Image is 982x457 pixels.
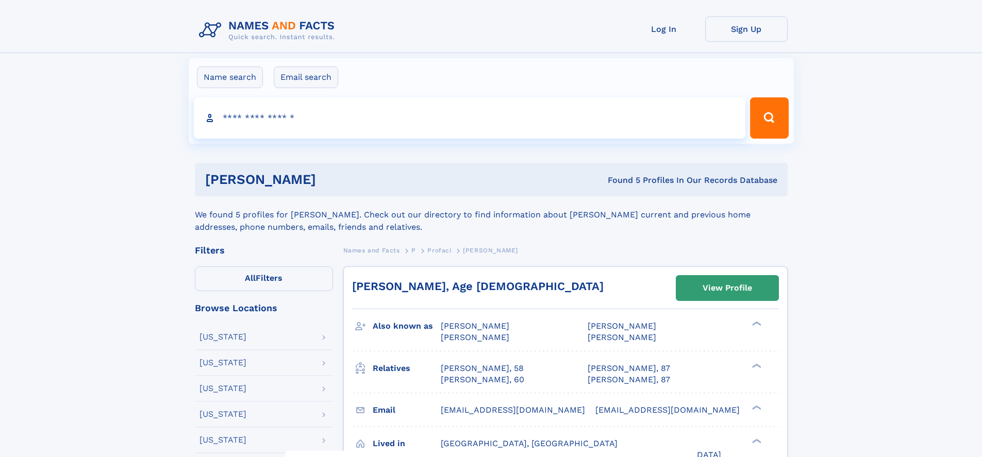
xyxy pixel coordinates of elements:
div: [US_STATE] [199,436,246,444]
h1: [PERSON_NAME] [205,173,462,186]
a: [PERSON_NAME], 58 [441,363,524,374]
h3: Relatives [373,360,441,377]
input: search input [194,97,746,139]
div: Filters [195,246,333,255]
a: Sign Up [705,16,788,42]
div: We found 5 profiles for [PERSON_NAME]. Check out our directory to find information about [PERSON_... [195,196,788,233]
label: Filters [195,266,333,291]
div: ❯ [750,320,762,327]
h3: Email [373,401,441,419]
div: [US_STATE] [199,333,246,341]
a: [PERSON_NAME], Age [DEMOGRAPHIC_DATA] [352,280,604,293]
div: ❯ [750,362,762,369]
div: Found 5 Profiles In Our Records Database [462,175,777,186]
span: [PERSON_NAME] [441,321,509,331]
a: [PERSON_NAME], 87 [588,374,670,385]
div: ❯ [750,437,762,444]
span: [PERSON_NAME] [588,332,656,342]
div: [US_STATE] [199,384,246,393]
span: [PERSON_NAME] [441,332,509,342]
span: [EMAIL_ADDRESS][DOMAIN_NAME] [441,405,585,415]
span: [EMAIL_ADDRESS][DOMAIN_NAME] [595,405,740,415]
div: ❯ [750,404,762,411]
a: [PERSON_NAME], 60 [441,374,524,385]
h3: Lived in [373,435,441,452]
span: Profaci [427,247,451,254]
div: [US_STATE] [199,410,246,418]
span: [PERSON_NAME] [463,247,518,254]
span: P [411,247,416,254]
a: View Profile [676,276,778,300]
a: Log In [623,16,705,42]
a: [PERSON_NAME], 87 [588,363,670,374]
a: P [411,244,416,257]
button: Search Button [750,97,788,139]
div: Browse Locations [195,303,333,313]
span: [PERSON_NAME] [588,321,656,331]
label: Name search [197,66,263,88]
span: All [245,273,256,283]
div: [US_STATE] [199,359,246,367]
a: Profaci [427,244,451,257]
img: Logo Names and Facts [195,16,343,44]
a: Names and Facts [343,244,400,257]
span: [GEOGRAPHIC_DATA], [GEOGRAPHIC_DATA] [441,438,618,448]
div: View Profile [703,276,752,300]
h3: Also known as [373,317,441,335]
label: Email search [274,66,338,88]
